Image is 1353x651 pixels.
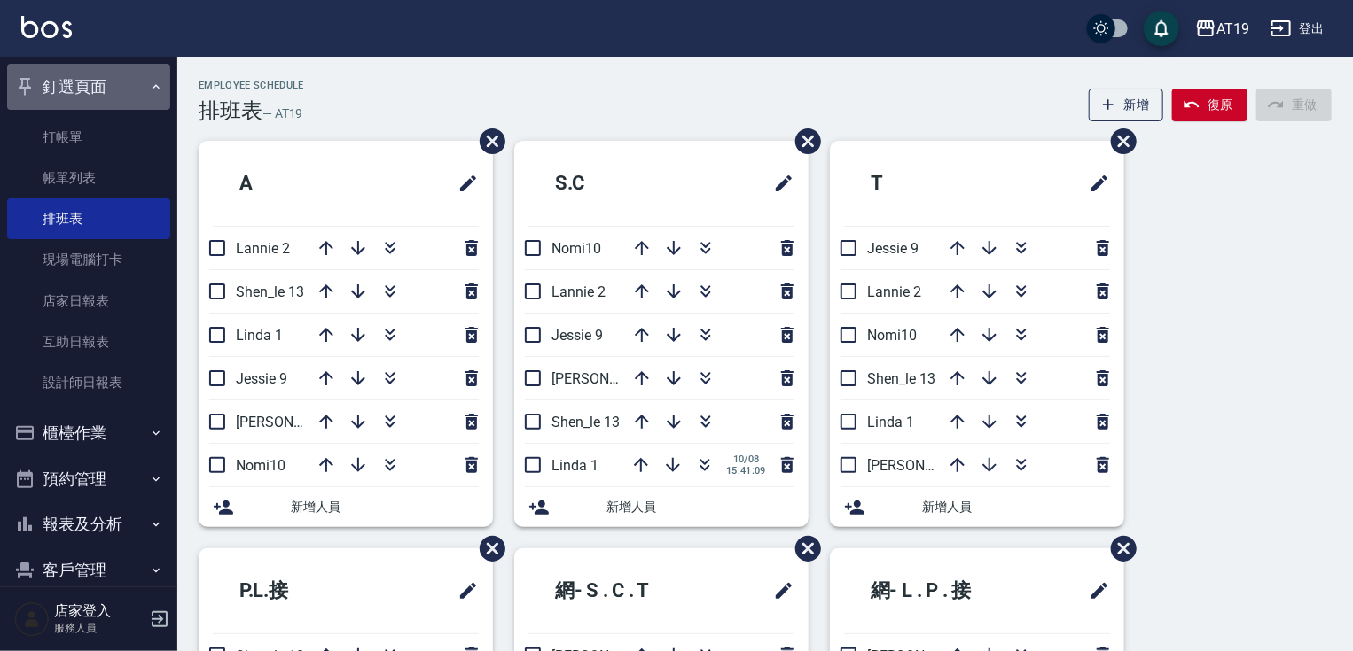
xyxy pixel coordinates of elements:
[844,559,1038,623] h2: 網- L . P . 接
[867,283,921,300] span: Lannie 2
[7,456,170,502] button: 預約管理
[551,240,601,257] span: Nomi10
[7,362,170,403] a: 設計師日報表
[14,601,50,637] img: Person
[867,327,917,344] span: Nomi10
[782,115,824,167] span: 刪除班表
[726,465,766,477] span: 15:41:09
[1078,162,1110,205] span: 修改班表的標題
[199,80,304,91] h2: Employee Schedule
[551,327,603,344] span: Jessie 9
[922,498,1110,516] span: 新增人員
[1216,18,1249,40] div: AT19
[7,198,170,239] a: 排班表
[551,414,620,430] span: Shen_le 13
[763,570,794,612] span: 修改班表的標題
[1078,570,1110,612] span: 修改班表的標題
[262,105,303,123] h6: — AT19
[1263,12,1332,45] button: 登出
[7,547,170,593] button: 客戶管理
[291,498,479,516] span: 新增人員
[1098,115,1139,167] span: 刪除班表
[1098,523,1139,575] span: 刪除班表
[7,158,170,198] a: 帳單列表
[236,327,283,344] span: Linda 1
[7,322,170,362] a: 互助日報表
[551,457,598,474] span: Linda 1
[867,240,919,257] span: Jessie 9
[466,115,508,167] span: 刪除班表
[447,162,479,205] span: 修改班表的標題
[867,370,935,387] span: Shen_le 13
[7,501,170,547] button: 報表及分析
[236,240,290,257] span: Lannie 2
[830,487,1124,527] div: 新增人員
[54,620,145,636] p: 服務人員
[726,453,766,465] span: 10/08
[528,559,719,623] h2: 網- S . C . T
[236,414,354,430] span: [PERSON_NAME] 6
[236,283,304,300] span: Shen_le 13
[7,64,170,110] button: 釘選頁面
[1188,11,1256,47] button: AT19
[199,98,262,123] h3: 排班表
[199,487,493,527] div: 新增人員
[236,370,287,387] span: Jessie 9
[606,498,794,516] span: 新增人員
[514,487,809,527] div: 新增人員
[763,162,794,205] span: 修改班表的標題
[7,117,170,158] a: 打帳單
[782,523,824,575] span: 刪除班表
[21,16,72,38] img: Logo
[7,281,170,322] a: 店家日報表
[844,151,994,215] h2: T
[7,239,170,280] a: 現場電腦打卡
[466,523,508,575] span: 刪除班表
[54,602,145,620] h5: 店家登入
[213,559,380,623] h2: P.L.接
[551,370,669,387] span: [PERSON_NAME] 6
[213,151,363,215] h2: A
[867,414,914,430] span: Linda 1
[236,457,285,474] span: Nomi10
[1144,11,1179,46] button: save
[551,283,606,300] span: Lannie 2
[447,570,479,612] span: 修改班表的標題
[1089,89,1164,121] button: 新增
[7,410,170,456] button: 櫃檯作業
[1172,89,1247,121] button: 復原
[867,457,985,474] span: [PERSON_NAME] 6
[528,151,687,215] h2: S.C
